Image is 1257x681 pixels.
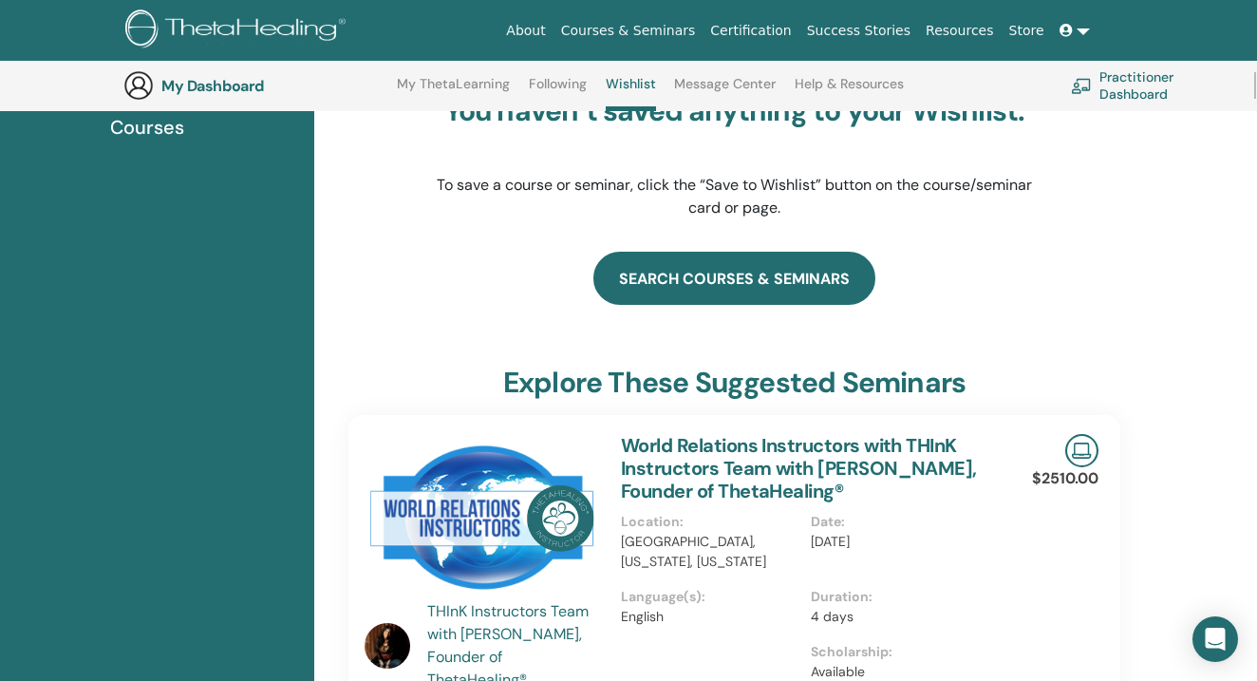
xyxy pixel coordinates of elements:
[436,174,1034,219] p: To save a course or seminar, click the “Save to Wishlist” button on the course/seminar card or page.
[621,512,799,532] p: Location :
[1032,467,1098,490] p: $2510.00
[593,252,875,305] a: search courses & seminars
[110,113,184,142] span: Courses
[918,13,1002,48] a: Resources
[1002,13,1052,48] a: Store
[161,77,351,95] h3: My Dashboard
[365,434,598,607] img: World Relations Instructors
[795,76,904,106] a: Help & Resources
[674,76,776,106] a: Message Center
[365,623,410,669] img: default.jpg
[436,94,1034,128] h3: You haven’t saved anything to your Wishlist.
[811,532,989,552] p: [DATE]
[529,76,587,106] a: Following
[811,587,989,607] p: Duration :
[1192,616,1238,662] div: Open Intercom Messenger
[621,433,977,503] a: World Relations Instructors with THInK Instructors Team with [PERSON_NAME], Founder of ThetaHealing®
[1065,434,1098,467] img: Live Online Seminar
[811,642,989,662] p: Scholarship :
[503,366,966,400] h3: explore these suggested seminars
[799,13,918,48] a: Success Stories
[811,607,989,627] p: 4 days
[606,76,656,111] a: Wishlist
[498,13,553,48] a: About
[125,9,352,52] img: logo.png
[621,587,799,607] p: Language(s) :
[123,70,154,101] img: generic-user-icon.jpg
[1071,65,1231,106] a: Practitioner Dashboard
[397,76,510,106] a: My ThetaLearning
[1071,78,1092,93] img: chalkboard-teacher.svg
[553,13,704,48] a: Courses & Seminars
[703,13,798,48] a: Certification
[811,512,989,532] p: Date :
[621,532,799,572] p: [GEOGRAPHIC_DATA], [US_STATE], [US_STATE]
[621,607,799,627] p: English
